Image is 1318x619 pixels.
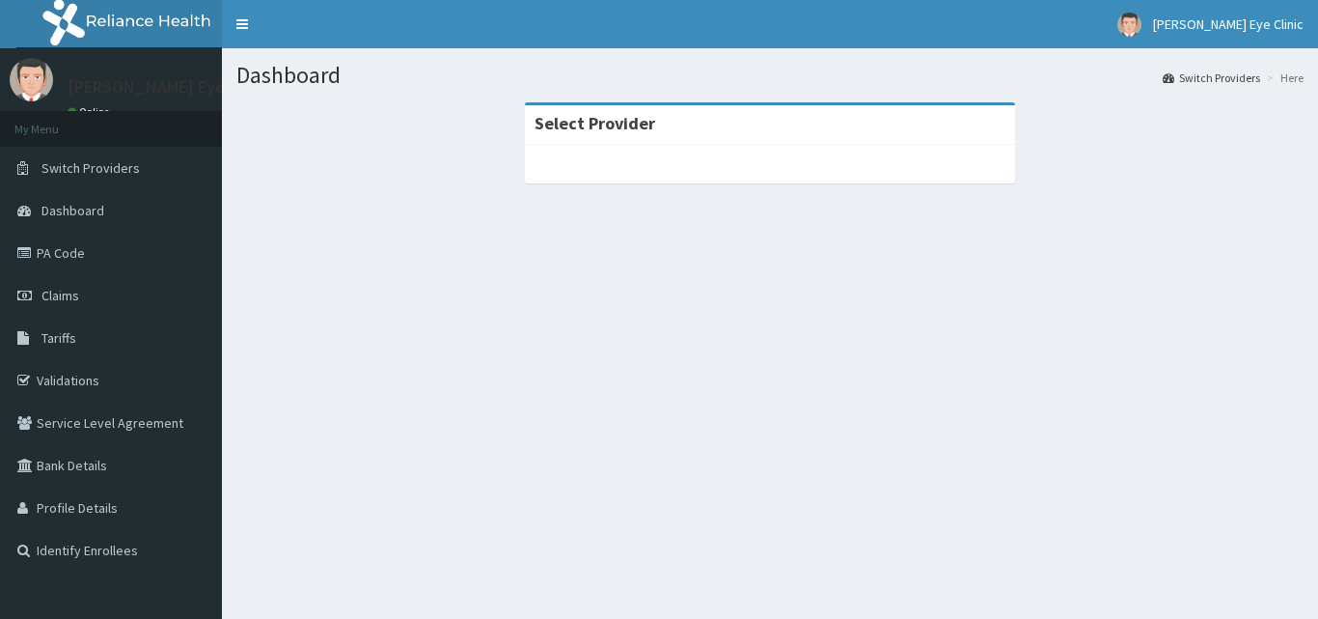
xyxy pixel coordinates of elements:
img: User Image [1117,13,1141,37]
span: Claims [41,287,79,304]
strong: Select Provider [535,112,655,134]
li: Here [1262,70,1304,86]
span: Switch Providers [41,159,140,177]
span: Dashboard [41,202,104,219]
img: User Image [10,58,53,101]
a: Switch Providers [1163,70,1260,86]
a: Online [68,105,114,119]
span: [PERSON_NAME] Eye Clinic [1153,15,1304,33]
p: [PERSON_NAME] Eye Clinic [68,78,269,96]
h1: Dashboard [236,63,1304,88]
span: Tariffs [41,329,76,347]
